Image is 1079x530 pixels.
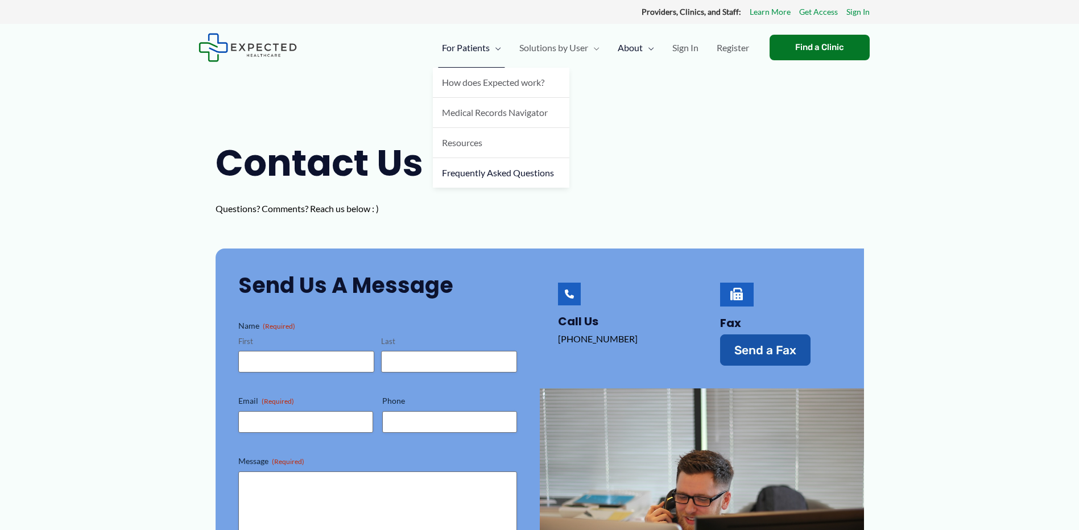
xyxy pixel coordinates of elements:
label: Message [238,456,517,467]
a: Send a Fax [720,334,811,366]
label: Email [238,395,373,407]
a: For PatientsMenu Toggle [433,28,510,68]
a: Medical Records Navigator [433,98,569,128]
a: Find a Clinic [770,35,870,60]
a: How does Expected work? [433,68,569,98]
label: Phone [382,395,517,407]
img: Expected Healthcare Logo - side, dark font, small [199,33,297,62]
span: Menu Toggle [588,28,600,68]
a: AboutMenu Toggle [609,28,663,68]
span: How does Expected work? [442,77,544,88]
span: Medical Records Navigator [442,107,548,118]
a: Sign In [663,28,708,68]
a: Frequently Asked Questions [433,158,569,188]
a: Sign In [846,5,870,19]
legend: Name [238,320,295,332]
a: Get Access [799,5,838,19]
span: (Required) [263,322,295,330]
span: About [618,28,643,68]
span: Menu Toggle [643,28,654,68]
h2: Send Us a Message [238,271,517,299]
strong: Providers, Clinics, and Staff: [642,7,741,16]
h1: Contact Us [216,138,449,189]
a: Call Us [558,313,598,329]
span: Frequently Asked Questions [442,167,554,178]
label: First [238,336,374,347]
a: Resources [433,128,569,158]
p: [PHONE_NUMBER]‬‬ [558,330,679,347]
span: Menu Toggle [490,28,501,68]
span: Send a Fax [734,344,796,356]
span: (Required) [272,457,304,466]
a: Learn More [750,5,791,19]
a: Call Us [558,283,581,305]
label: Last [381,336,517,347]
nav: Primary Site Navigation [433,28,758,68]
p: Questions? Comments? Reach us below : ) [216,200,449,217]
span: (Required) [262,397,294,405]
a: Solutions by UserMenu Toggle [510,28,609,68]
span: Register [717,28,749,68]
span: Solutions by User [519,28,588,68]
span: Sign In [672,28,698,68]
span: For Patients [442,28,490,68]
h4: Fax [720,316,841,330]
span: Resources [442,137,482,148]
a: Register [708,28,758,68]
